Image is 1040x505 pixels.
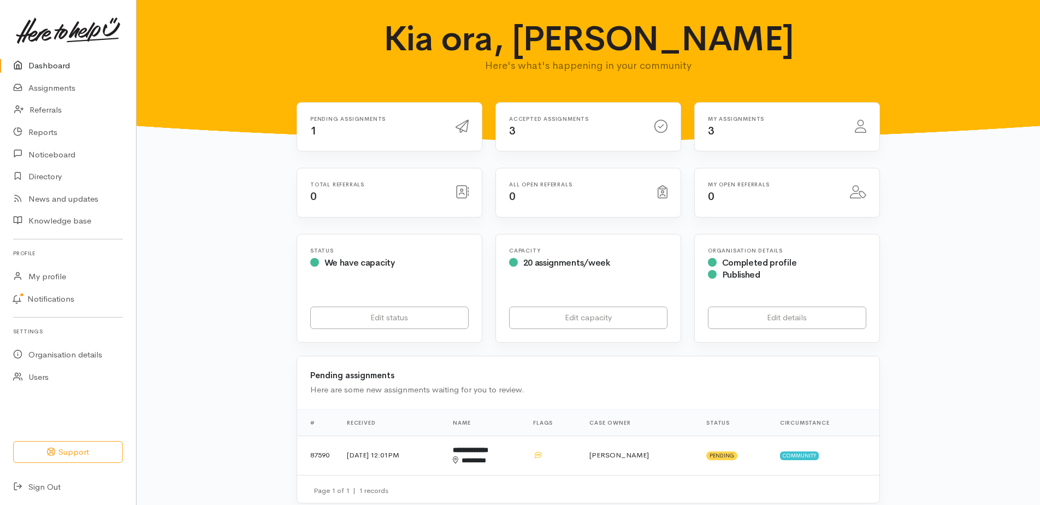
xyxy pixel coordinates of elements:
[780,451,819,460] span: Community
[708,190,714,203] span: 0
[509,181,645,187] h6: All open referrals
[722,257,797,268] span: Completed profile
[708,248,866,254] h6: Organisation Details
[13,324,123,339] h6: Settings
[13,246,123,261] h6: Profile
[708,181,837,187] h6: My open referrals
[698,409,771,436] th: Status
[310,181,442,187] h6: Total referrals
[13,441,123,463] button: Support
[310,307,469,329] a: Edit status
[581,409,698,436] th: Case Owner
[722,269,760,280] span: Published
[708,116,842,122] h6: My assignments
[771,409,879,436] th: Circumstance
[509,248,667,254] h6: Capacity
[310,190,317,203] span: 0
[581,436,698,475] td: [PERSON_NAME]
[310,384,866,396] div: Here are some new assignments waiting for you to review.
[297,436,338,475] td: 87590
[324,257,395,268] span: We have capacity
[310,124,317,138] span: 1
[310,370,394,380] b: Pending assignments
[297,409,338,436] th: #
[338,409,444,436] th: Received
[310,248,469,254] h6: Status
[338,436,444,475] td: [DATE] 12:01PM
[376,20,801,58] h1: Kia ora, [PERSON_NAME]
[509,116,641,122] h6: Accepted assignments
[310,116,442,122] h6: Pending assignments
[706,451,737,460] span: Pending
[376,58,801,73] p: Here's what's happening in your community
[708,124,714,138] span: 3
[314,486,388,495] small: Page 1 of 1 1 records
[509,307,667,329] a: Edit capacity
[509,124,516,138] span: 3
[523,257,610,268] span: 20 assignments/week
[708,307,866,329] a: Edit details
[444,409,524,436] th: Name
[524,409,581,436] th: Flags
[353,486,356,495] span: |
[509,190,516,203] span: 0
